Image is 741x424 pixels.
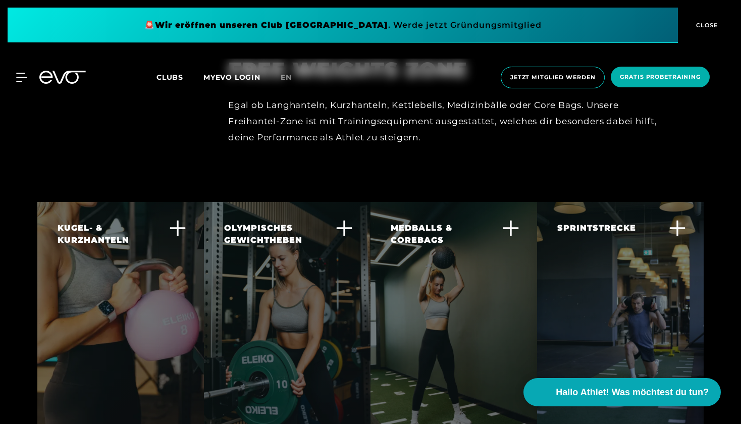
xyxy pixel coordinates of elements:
span: Gratis Probetraining [620,73,701,81]
span: Hallo Athlet! Was möchtest du tun? [556,386,709,399]
button: Hallo Athlet! Was möchtest du tun? [523,378,721,406]
button: CLOSE [678,8,733,43]
div: OLYMPISCHES GEWICHTHEBEN [224,222,338,246]
span: Jetzt Mitglied werden [510,73,595,82]
a: Gratis Probetraining [608,67,713,88]
a: Jetzt Mitglied werden [498,67,608,88]
div: KUGEL- & KURZHANTELN [58,222,171,246]
span: Clubs [156,73,183,82]
div: Egal ob Langhanteln, Kurzhanteln, Kettlebells, Medizinbälle oder Core Bags. Unsere Freihantel-Zon... [228,97,669,146]
span: CLOSE [694,21,718,30]
div: SPRINTSTRECKE [557,222,636,234]
span: en [281,73,292,82]
a: en [281,72,304,83]
div: MEDBALLS & COREBAGS [391,222,504,246]
a: MYEVO LOGIN [203,73,260,82]
a: Clubs [156,72,203,82]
